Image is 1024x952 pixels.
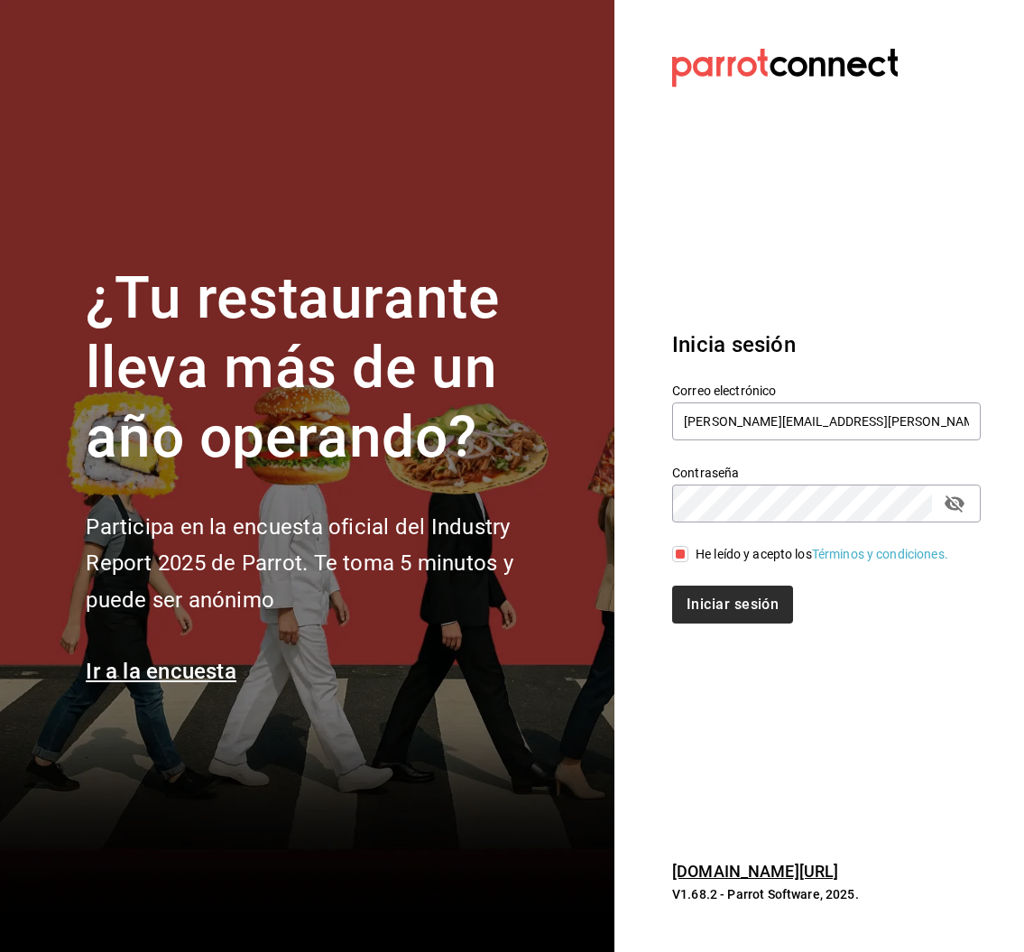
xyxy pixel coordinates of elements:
a: [DOMAIN_NAME][URL] [672,862,838,881]
h3: Inicia sesión [672,328,981,361]
h2: Participa en la encuesta oficial del Industry Report 2025 de Parrot. Te toma 5 minutos y puede se... [86,509,573,619]
a: Ir a la encuesta [86,659,236,684]
p: V1.68.2 - Parrot Software, 2025. [672,885,981,903]
a: Términos y condiciones. [812,547,948,561]
div: He leído y acepto los [696,545,948,564]
input: Ingresa tu correo electrónico [672,402,981,440]
label: Contraseña [672,467,981,479]
h1: ¿Tu restaurante lleva más de un año operando? [86,264,573,472]
button: passwordField [939,488,970,519]
label: Correo electrónico [672,384,981,397]
button: Iniciar sesión [672,586,793,624]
